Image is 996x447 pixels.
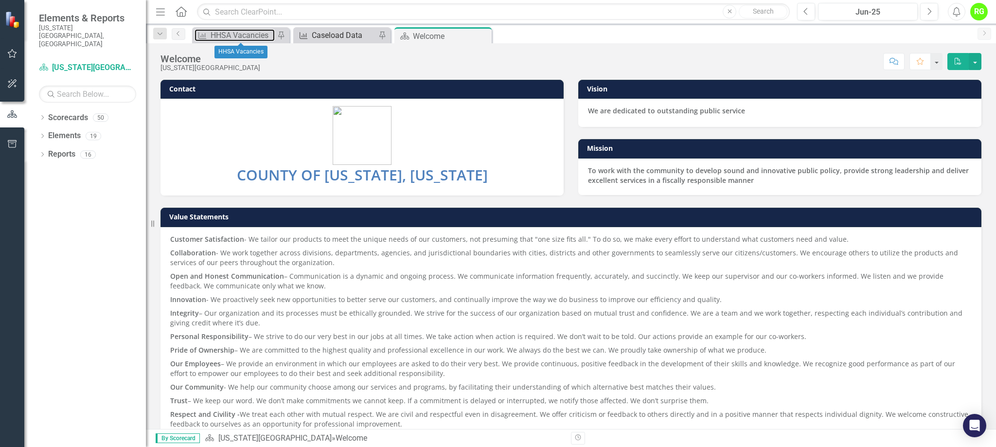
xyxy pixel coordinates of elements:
button: Jun-25 [818,3,918,20]
p: - We help our community choose among our services and programs, by facilitating their understandi... [170,380,972,394]
a: Reports [48,149,75,160]
div: 16 [80,150,96,159]
strong: Trust [170,396,188,405]
h3: Vision [587,85,976,92]
div: 50 [93,113,108,122]
div: Welcome [160,54,260,64]
strong: We are dedicated to outstanding public service [588,106,745,115]
p: - We work together across divisions, departments, agencies, and jurisdictional boundaries with ci... [170,246,972,269]
p: – Our organization and its processes must be ethically grounded. We strive for the success of our... [170,306,972,330]
p: – We are committed to the highest quality and professional excellence in our work. We always do t... [170,343,972,357]
span: COUNTY OF [US_STATE], [US_STATE] [237,165,488,185]
span: Search [753,7,774,15]
strong: Personal Responsibility [170,332,249,341]
div: Jun-25 [821,6,914,18]
div: 19 [86,132,101,140]
div: Open Intercom Messenger [963,414,986,437]
a: Scorecards [48,112,88,124]
p: - We tailor our products to meet the unique needs of our customers, not presuming that "one size ... [170,234,972,246]
a: [US_STATE][GEOGRAPHIC_DATA] [39,62,136,73]
a: Caseload Data [296,29,376,41]
p: – Communication is a dynamic and ongoing process. We communicate information frequently, accurate... [170,269,972,293]
p: We treat each other with mutual respect. We are civil and respectful even in disagreement. We off... [170,408,972,429]
div: » [205,433,564,444]
p: – We provide an environment in which our employees are asked to do their very best. We provide co... [170,357,972,380]
div: Caseload Data [312,29,376,41]
div: Welcome [336,433,367,443]
div: HHSA Vacancies [214,46,267,58]
div: [US_STATE][GEOGRAPHIC_DATA] [160,64,260,72]
strong: Pride of Ownership [170,345,234,355]
p: - We proactively seek new opportunities to better serve our customers, and continually improve th... [170,293,972,306]
p: – We strive to do our very best in our jobs at all times. We take action when action is required.... [170,330,972,343]
a: HHSA Vacancies [195,29,275,41]
h3: Value Statements [169,213,976,220]
strong: Collaboration [170,248,216,257]
input: Search Below... [39,86,136,103]
div: Welcome [413,30,489,42]
strong: Our Employees [170,359,221,368]
strong: Customer Satisfaction [170,234,244,244]
strong: Integrity [170,308,199,318]
h3: Contact [169,85,558,92]
strong: Respect and Civility - [170,410,240,419]
a: Elements [48,130,81,142]
span: By Scorecard [156,433,200,443]
button: RG [970,3,988,20]
strong: Open and Honest Communication [170,271,284,281]
h3: Mission [587,144,976,152]
p: – We keep our word. We don’t make commitments we cannot keep. If a commitment is delayed or inter... [170,394,972,408]
strong: Innovation [170,295,206,304]
input: Search ClearPoint... [197,3,790,20]
strong: Our Community [170,382,224,392]
strong: To work with the community to develop sound and innovative public policy, provide strong leadersh... [588,166,969,185]
span: Elements & Reports [39,12,136,24]
small: [US_STATE][GEOGRAPHIC_DATA], [GEOGRAPHIC_DATA] [39,24,136,48]
a: [US_STATE][GEOGRAPHIC_DATA] [218,433,332,443]
img: ClearPoint Strategy [5,11,22,28]
button: Search [739,5,787,18]
div: HHSA Vacancies [211,29,275,41]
